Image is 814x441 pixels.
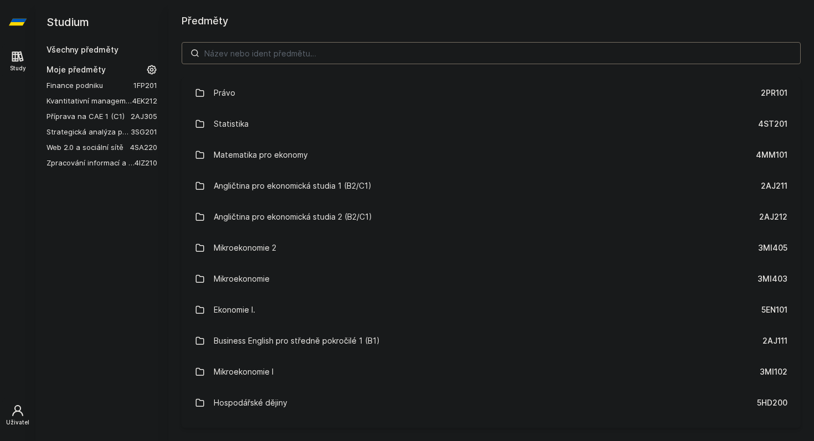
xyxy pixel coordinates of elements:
a: Study [2,44,33,78]
a: Hospodářské dějiny 5HD200 [182,387,801,418]
a: Uživatel [2,398,33,432]
a: Ekonomie I. 5EN101 [182,294,801,325]
div: Mikroekonomie I [214,361,274,383]
div: Study [10,64,26,72]
a: Angličtina pro ekonomická studia 2 (B2/C1) 2AJ212 [182,201,801,232]
a: Právo 2PR101 [182,77,801,108]
div: 5HD200 [757,397,787,408]
a: Kvantitativní management [47,95,132,106]
a: 4SA220 [130,143,157,152]
a: 4EK212 [132,96,157,105]
a: 4IZ210 [135,158,157,167]
a: Statistika 4ST201 [182,108,801,139]
div: Mikroekonomie 2 [214,237,276,259]
h1: Předměty [182,13,801,29]
div: 2AJ211 [761,180,787,191]
div: 3MI405 [758,242,787,253]
a: 1FP201 [133,81,157,90]
a: Business English pro středně pokročilé 1 (B1) 2AJ111 [182,325,801,356]
span: Moje předměty [47,64,106,75]
a: Mikroekonomie I 3MI102 [182,356,801,387]
div: Matematika pro ekonomy [214,144,308,166]
div: 2AJ212 [759,211,787,222]
a: Mikroekonomie 2 3MI405 [182,232,801,263]
a: Finance podniku [47,80,133,91]
div: Uživatel [6,418,29,427]
a: Příprava na CAE 1 (C1) [47,111,131,122]
a: Všechny předměty [47,45,119,54]
div: 3MI102 [760,366,787,377]
div: 2PR101 [761,87,787,98]
div: 3MI403 [758,273,787,284]
div: 4ST201 [758,118,787,129]
div: Hospodářské dějiny [214,392,287,414]
a: Matematika pro ekonomy 4MM101 [182,139,801,170]
a: 3SG201 [131,127,157,136]
a: Strategická analýza pro informatiky a statistiky [47,126,131,137]
div: Statistika [214,113,249,135]
a: Web 2.0 a sociální sítě [47,142,130,153]
div: 5EN101 [761,304,787,315]
div: Ekonomie I. [214,299,255,321]
div: Angličtina pro ekonomická studia 2 (B2/C1) [214,206,372,228]
div: 4MM101 [756,149,787,160]
a: 2AJ305 [131,112,157,121]
div: Mikroekonomie [214,268,270,290]
a: Angličtina pro ekonomická studia 1 (B2/C1) 2AJ211 [182,170,801,201]
a: Zpracování informací a znalostí [47,157,135,168]
div: Business English pro středně pokročilé 1 (B1) [214,330,380,352]
a: Mikroekonomie 3MI403 [182,263,801,294]
input: Název nebo ident předmětu… [182,42,801,64]
div: Právo [214,82,235,104]
div: 2AJ111 [763,335,787,346]
div: Angličtina pro ekonomická studia 1 (B2/C1) [214,175,372,197]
